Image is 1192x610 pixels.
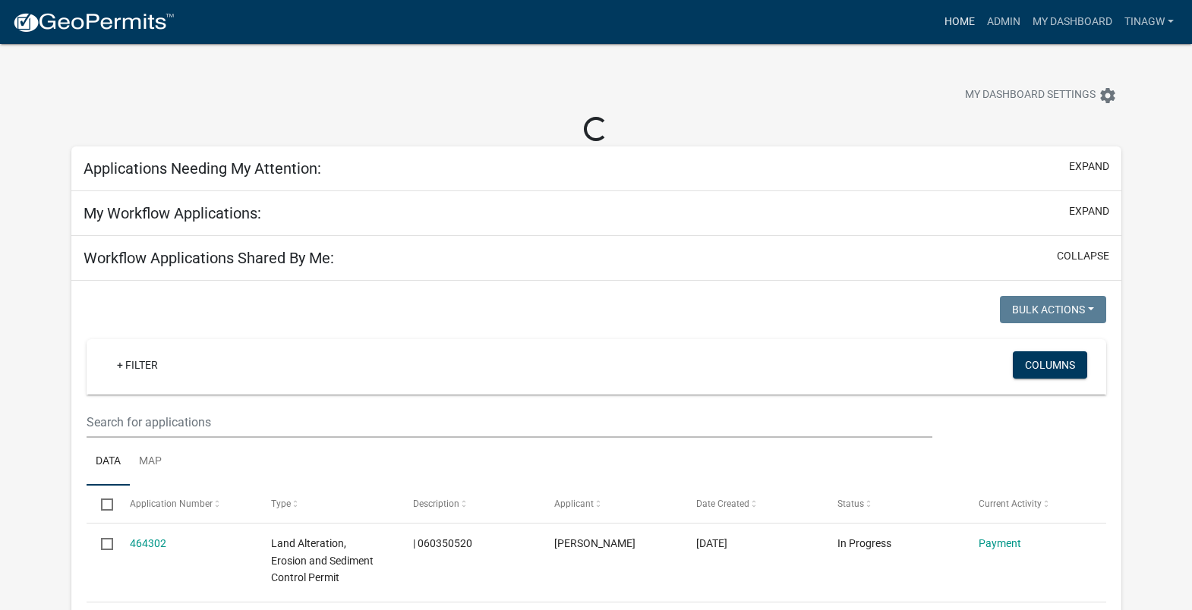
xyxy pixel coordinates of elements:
[1000,296,1106,323] button: Bulk Actions
[1069,203,1109,219] button: expand
[554,498,594,509] span: Applicant
[87,438,130,486] a: Data
[105,351,170,379] a: + Filter
[1026,8,1118,36] a: My Dashboard
[84,249,334,267] h5: Workflow Applications Shared By Me:
[87,486,115,522] datatable-header-cell: Select
[130,498,213,509] span: Application Number
[1099,86,1117,105] i: settings
[953,80,1129,110] button: My Dashboard Settingssettings
[399,486,540,522] datatable-header-cell: Description
[938,8,981,36] a: Home
[979,537,1021,549] a: Payment
[413,537,472,549] span: | 060350520
[837,498,864,509] span: Status
[84,204,261,222] h5: My Workflow Applications:
[271,537,374,584] span: Land Alteration, Erosion and Sediment Control Permit
[87,407,932,438] input: Search for applications
[554,537,635,549] span: LeAnn Erickson
[979,498,1042,509] span: Current Activity
[965,86,1096,105] span: My Dashboard Settings
[540,486,681,522] datatable-header-cell: Applicant
[1057,248,1109,264] button: collapse
[1118,8,1180,36] a: TinaGW
[84,159,321,178] h5: Applications Needing My Attention:
[271,498,291,509] span: Type
[130,438,171,486] a: Map
[981,8,1026,36] a: Admin
[1013,351,1087,379] button: Columns
[823,486,964,522] datatable-header-cell: Status
[681,486,822,522] datatable-header-cell: Date Created
[696,537,727,549] span: 08/15/2025
[837,537,891,549] span: In Progress
[413,498,459,509] span: Description
[115,486,257,522] datatable-header-cell: Application Number
[964,486,1105,522] datatable-header-cell: Current Activity
[130,537,166,549] a: 464302
[696,498,749,509] span: Date Created
[257,486,398,522] datatable-header-cell: Type
[1069,159,1109,175] button: expand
